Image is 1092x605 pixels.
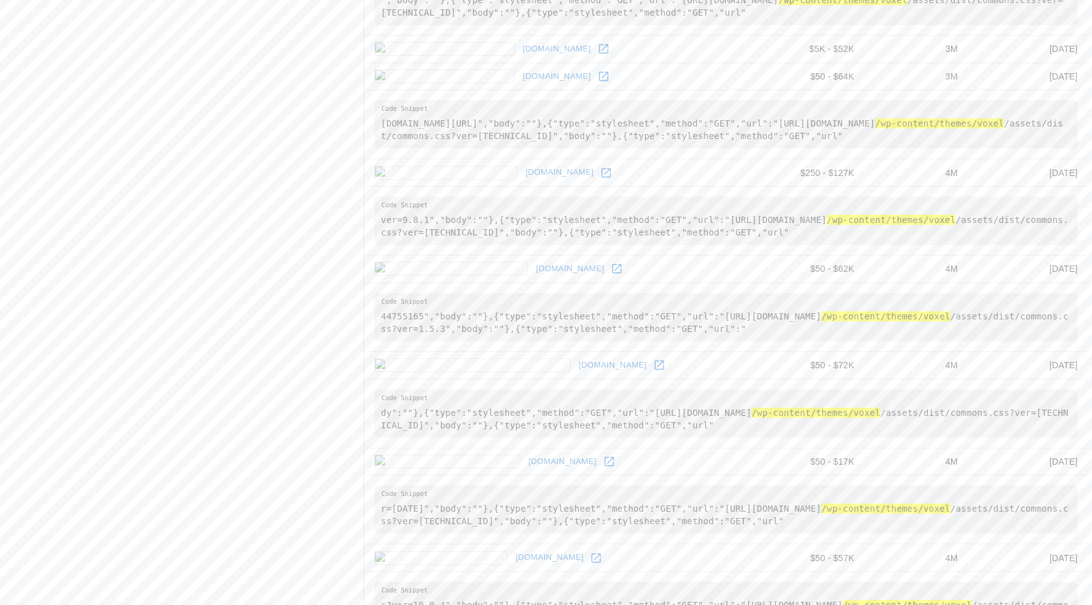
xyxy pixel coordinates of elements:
td: [DATE] [967,256,1088,283]
hl: /wp-content/themes/voxel [827,215,955,225]
a: [DOMAIN_NAME] [533,259,607,279]
td: [DATE] [967,448,1088,475]
img: noisyclassroom.com icon [374,262,528,276]
pre: dy":""},{"type":"stylesheet","method":"GET","url":"[URL][DOMAIN_NAME] /assets/dist/commons.css?ve... [374,390,1078,438]
img: ipswichcentral.com icon [374,455,520,468]
td: $50 - $62K [754,256,864,283]
a: Open sousabara.com.br in new window [594,39,613,58]
img: moafrikatours.com icon [374,166,517,180]
a: [DOMAIN_NAME] [525,452,600,472]
td: 3M [864,63,967,90]
hl: /wp-content/themes/voxel [751,408,880,418]
a: [DOMAIN_NAME] [575,356,650,375]
td: $50 - $64K [754,63,864,90]
img: speakersinc.co.za icon [374,70,515,83]
pre: r=[DATE]","body":""},{"type":"stylesheet","method":"GET","url":"[URL][DOMAIN_NAME] /assets/dist/c... [374,485,1078,534]
td: [DATE] [967,63,1088,90]
td: $50 - $17K [754,448,864,475]
td: $50 - $57K [754,544,864,572]
pre: [DOMAIN_NAME][URL]","body":""},{"type":"stylesheet","method":"GET","url":"[URL][DOMAIN_NAME] /ass... [374,100,1078,148]
a: Open moafrikatours.com in new window [597,163,616,182]
td: $5K - $52K [754,35,864,63]
td: 4M [864,448,967,475]
td: [DATE] [967,351,1088,379]
pre: 44755165","body":""},{"type":"stylesheet","method":"GET","url":"[URL][DOMAIN_NAME] /assets/dist/c... [374,293,1078,341]
img: sousabara.com.br icon [374,42,514,56]
td: 4M [864,351,967,379]
hl: /wp-content/themes/voxel [875,118,1004,128]
td: $50 - $72K [754,351,864,379]
td: [DATE] [967,159,1088,187]
td: [DATE] [967,35,1088,63]
hl: /wp-content/themes/voxel [822,504,950,514]
a: [DOMAIN_NAME] [520,39,594,59]
td: $250 - $127K [754,159,864,187]
a: [DOMAIN_NAME] [512,548,587,567]
td: 3M [864,35,967,63]
img: swellendam.com icon [374,551,507,565]
pre: ver=9.8.1","body":""},{"type":"stylesheet","method":"GET","url":"[URL][DOMAIN_NAME] /assets/dist/... [374,197,1078,245]
hl: /wp-content/themes/voxel [822,311,950,321]
a: [DOMAIN_NAME] [522,163,597,182]
a: [DOMAIN_NAME] [520,67,594,86]
a: Open speakersinc.co.za in new window [594,67,613,86]
a: Open noisyclassroom.com in new window [607,259,626,278]
td: 4M [864,159,967,187]
td: 4M [864,544,967,572]
td: 4M [864,256,967,283]
td: [DATE] [967,544,1088,572]
img: therapysolutionsforkids.com icon [374,358,570,372]
a: Open swellendam.com in new window [587,549,605,567]
a: Open ipswichcentral.com in new window [600,452,619,471]
a: Open therapysolutionsforkids.com in new window [650,356,669,375]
